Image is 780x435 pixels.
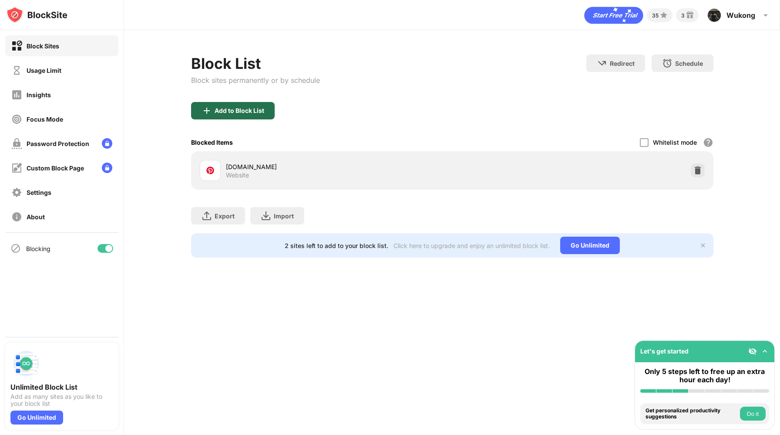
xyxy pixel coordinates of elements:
img: favicons [205,165,215,176]
img: ACg8ocJWbvoldmr6_5lrVinwlapSz0LJSJjw6grnAQC7D9ovS7rKOcY=s96-c [707,8,721,22]
div: 2 sites left to add to your block list. [285,242,388,249]
div: animation [584,7,643,24]
div: Schedule [675,60,703,67]
img: focus-off.svg [11,114,22,125]
img: time-usage-off.svg [11,65,22,76]
div: Custom Block Page [27,164,84,172]
img: lock-menu.svg [102,163,112,173]
img: insights-off.svg [11,89,22,100]
div: 35 [652,12,659,19]
img: eye-not-visible.svg [748,347,757,356]
div: [DOMAIN_NAME] [226,162,452,171]
img: about-off.svg [11,211,22,222]
button: Do it [740,407,766,421]
div: Block Sites [27,42,59,50]
div: Insights [27,91,51,99]
div: Only 5 steps left to free up an extra hour each day! [640,367,769,384]
div: Add as many sites as you like to your block list [10,393,113,407]
img: x-button.svg [699,242,706,249]
img: password-protection-off.svg [11,138,22,149]
img: settings-off.svg [11,187,22,198]
div: Blocked Items [191,139,233,146]
div: Import [274,212,294,220]
img: customize-block-page-off.svg [11,163,22,173]
div: Password Protection [27,140,89,147]
div: Whitelist mode [653,139,697,146]
div: Block List [191,54,320,72]
div: 3 [681,12,685,19]
img: blocking-icon.svg [10,243,21,254]
div: Wukong [726,11,755,20]
div: Add to Block List [215,107,264,114]
div: Website [226,171,249,179]
div: Block sites permanently or by schedule [191,76,320,85]
div: Blocking [26,245,50,252]
div: Let's get started [640,347,689,355]
div: Unlimited Block List [10,383,113,391]
img: logo-blocksite.svg [6,6,67,24]
img: push-block-list.svg [10,348,42,379]
img: reward-small.svg [685,10,695,20]
img: points-small.svg [659,10,669,20]
img: lock-menu.svg [102,138,112,149]
div: Focus Mode [27,116,63,123]
div: Get personalized productivity suggestions [646,408,738,420]
div: Go Unlimited [560,237,620,254]
div: Go Unlimited [10,411,63,425]
div: Settings [27,189,51,196]
div: Usage Limit [27,67,61,74]
div: Click here to upgrade and enjoy an unlimited block list. [393,242,550,249]
div: About [27,213,45,221]
img: block-on.svg [11,41,22,51]
div: Redirect [610,60,635,67]
img: omni-setup-toggle.svg [760,347,769,356]
div: Export [215,212,235,220]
